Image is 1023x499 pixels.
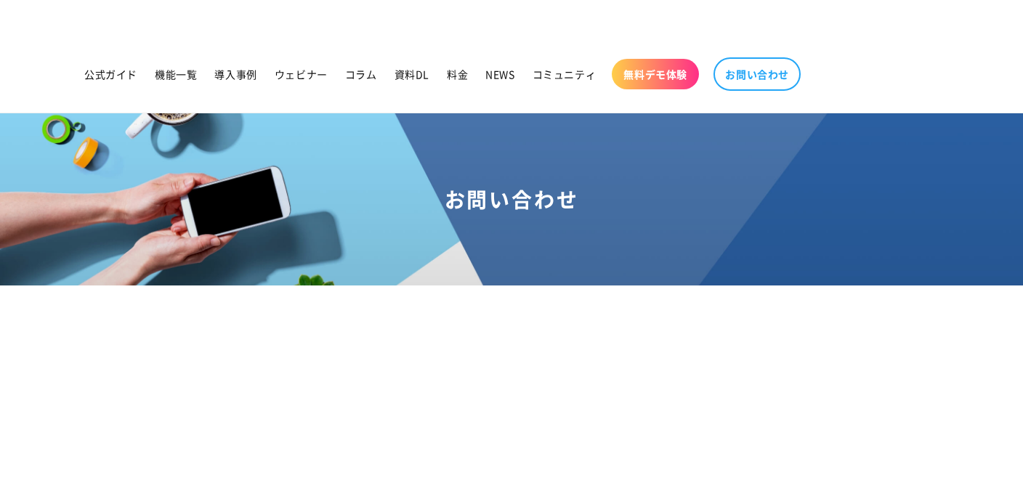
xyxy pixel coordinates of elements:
[17,186,1006,212] h1: お問い合わせ
[345,68,377,81] span: コラム
[725,68,789,81] span: お問い合わせ
[713,57,801,91] a: お問い合わせ
[485,68,514,81] span: NEWS
[524,59,605,89] a: コミュニティ
[336,59,386,89] a: コラム
[533,68,597,81] span: コミュニティ
[84,68,137,81] span: 公式ガイド
[447,68,468,81] span: 料金
[438,59,477,89] a: 料金
[146,59,206,89] a: 機能一覧
[206,59,265,89] a: 導入事例
[214,68,256,81] span: 導入事例
[275,68,328,81] span: ウェビナー
[477,59,523,89] a: NEWS
[266,59,336,89] a: ウェビナー
[623,68,687,81] span: 無料デモ体験
[395,68,429,81] span: 資料DL
[155,68,197,81] span: 機能一覧
[76,59,146,89] a: 公式ガイド
[386,59,438,89] a: 資料DL
[612,59,699,89] a: 無料デモ体験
